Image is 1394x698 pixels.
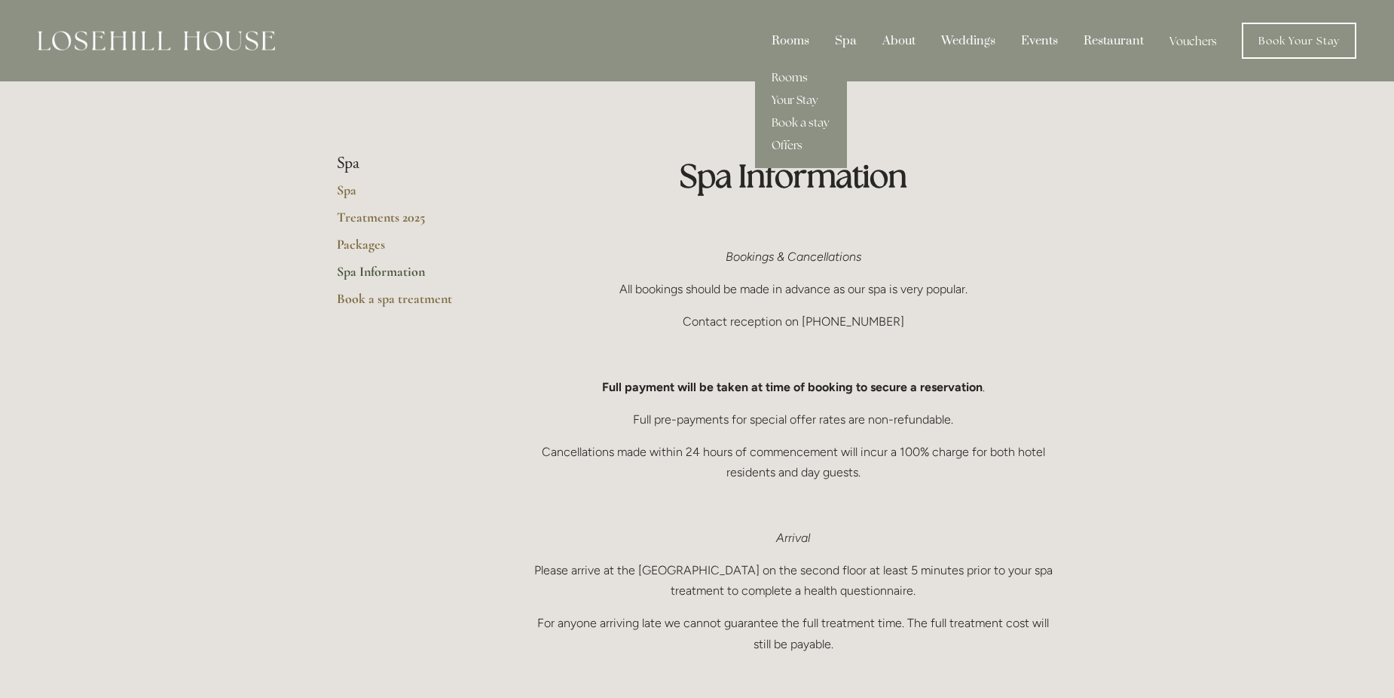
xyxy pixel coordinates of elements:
[602,380,983,394] strong: Full payment will be taken at time of booking to secure a reservation
[760,26,821,55] div: Rooms
[337,236,481,263] a: Packages
[824,26,868,55] div: Spa
[755,134,847,157] a: Offers
[529,560,1057,601] p: Please arrive at the [GEOGRAPHIC_DATA] on the second floor at least 5 minutes prior to your spa t...
[337,290,481,317] a: Book a spa treatment
[38,31,275,51] img: Losehill House
[776,531,810,545] em: Arrival
[529,613,1057,654] p: For anyone arriving late we cannot guarantee the full treatment time. The full treatment cost wil...
[1010,26,1069,55] div: Events
[337,154,481,173] li: Spa
[529,409,1057,430] p: Full pre-payments for special offer rates are non-refundable.
[930,26,1007,55] div: Weddings
[337,182,481,209] a: Spa
[1158,26,1228,55] a: Vouchers
[726,250,861,264] em: Bookings & Cancellations
[1242,23,1356,59] a: Book Your Stay
[871,26,927,55] div: About
[529,279,1057,299] p: All bookings should be made in advance as our spa is very popular.
[1072,26,1155,55] div: Restaurant
[529,311,1057,332] p: Contact reception on [PHONE_NUMBER]
[337,263,481,290] a: Spa Information
[755,66,847,89] a: Rooms
[337,209,481,236] a: Treatments 2025
[755,112,847,134] a: Book a stay
[529,377,1057,397] p: .
[529,442,1057,482] p: Cancellations made within 24 hours of commencement will incur a 100% charge for both hotel reside...
[680,155,907,196] strong: Spa Information
[755,89,847,112] a: Your Stay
